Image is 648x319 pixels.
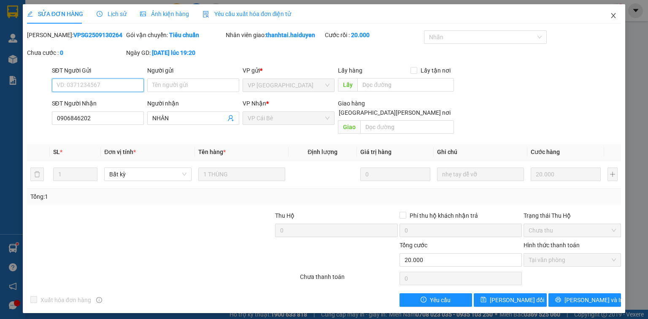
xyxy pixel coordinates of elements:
[275,212,294,219] span: Thu Hộ
[248,79,329,92] span: VP Sài Gòn
[248,112,329,124] span: VP Cái Bè
[227,115,234,122] span: user-add
[27,11,33,17] span: edit
[357,78,454,92] input: Dọc đường
[52,66,144,75] div: SĐT Người Gửi
[73,32,122,38] b: VPSG2509130264
[524,242,580,249] label: Hình thức thanh toán
[299,272,398,287] div: Chưa thanh toán
[325,30,422,40] div: Cước rồi :
[360,120,454,134] input: Dọc đường
[351,32,370,38] b: 20.000
[266,32,315,38] b: thanhtai.haiduyen
[152,49,195,56] b: [DATE] lúc 19:20
[524,211,621,220] div: Trạng thái Thu Hộ
[434,144,527,160] th: Ghi chú
[147,66,239,75] div: Người gửi
[97,11,127,17] span: Lịch sử
[30,168,44,181] button: delete
[109,168,186,181] span: Bất kỳ
[198,149,226,155] span: Tên hàng
[243,100,266,107] span: VP Nhận
[338,67,362,74] span: Lấy hàng
[202,11,209,18] img: icon
[53,149,60,155] span: SL
[126,30,224,40] div: Gói vận chuyển:
[548,293,621,307] button: printer[PERSON_NAME] và In
[531,168,601,181] input: 0
[96,297,102,303] span: info-circle
[338,120,360,134] span: Giao
[104,149,136,155] span: Đơn vị tính
[421,297,427,303] span: exclamation-circle
[27,30,124,40] div: [PERSON_NAME]:
[360,149,391,155] span: Giá trị hàng
[417,66,454,75] span: Lấy tận nơi
[430,295,451,305] span: Yêu cầu
[202,11,292,17] span: Yêu cầu xuất hóa đơn điện tử
[140,11,146,17] span: picture
[437,168,524,181] input: Ghi Chú
[52,99,144,108] div: SĐT Người Nhận
[308,149,337,155] span: Định lượng
[607,168,618,181] button: plus
[602,4,625,28] button: Close
[126,48,224,57] div: Ngày GD:
[140,11,189,17] span: Ảnh kiện hàng
[474,293,547,307] button: save[PERSON_NAME] đổi
[400,293,472,307] button: exclamation-circleYêu cầu
[529,254,616,266] span: Tại văn phòng
[226,30,323,40] div: Nhân viên giao:
[243,66,335,75] div: VP gửi
[564,295,624,305] span: [PERSON_NAME] và In
[555,297,561,303] span: printer
[529,224,616,237] span: Chưa thu
[37,295,94,305] span: Xuất hóa đơn hàng
[169,32,199,38] b: Tiêu chuẩn
[30,192,251,201] div: Tổng: 1
[27,11,83,17] span: SỬA ĐƠN HÀNG
[406,211,481,220] span: Phí thu hộ khách nhận trả
[60,49,63,56] b: 0
[481,297,486,303] span: save
[610,12,617,19] span: close
[338,78,357,92] span: Lấy
[531,149,560,155] span: Cước hàng
[97,11,103,17] span: clock-circle
[198,168,285,181] input: VD: Bàn, Ghế
[27,48,124,57] div: Chưa cước :
[338,100,365,107] span: Giao hàng
[360,168,430,181] input: 0
[400,242,427,249] span: Tổng cước
[335,108,454,117] span: [GEOGRAPHIC_DATA][PERSON_NAME] nơi
[147,99,239,108] div: Người nhận
[490,295,544,305] span: [PERSON_NAME] đổi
